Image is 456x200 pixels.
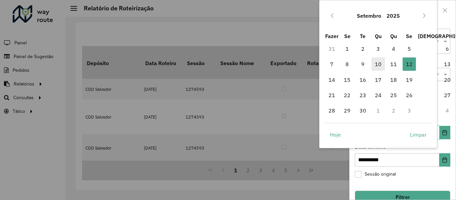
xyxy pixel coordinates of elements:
[375,92,382,98] font: 24
[339,87,355,103] td: 22
[360,107,366,114] font: 30
[439,126,450,139] button: Escolha a data
[355,87,370,103] td: 23
[446,45,449,52] font: 6
[444,92,451,98] font: 27
[371,87,386,103] td: 24
[390,33,397,39] font: Qu
[402,72,417,87] td: 19
[404,128,432,141] button: Limpar
[344,33,351,39] font: Se
[346,61,349,67] font: 8
[361,61,365,67] font: 9
[439,153,450,167] button: Escolha a data
[410,131,427,138] font: Limpar
[339,56,355,72] td: 8
[375,33,382,39] font: Qu
[324,56,339,72] td: 7
[324,87,339,103] td: 21
[327,10,337,21] button: Mês Anterior
[387,12,400,19] font: 2025
[396,194,410,200] font: Filtrar
[444,76,451,83] font: 20
[386,103,401,118] td: 2
[339,72,355,87] td: 15
[346,45,349,52] font: 1
[344,92,351,98] font: 22
[406,33,412,39] font: Se
[390,76,397,83] font: 18
[328,107,335,114] font: 28
[375,61,382,67] font: 10
[361,45,365,52] font: 2
[406,61,413,67] font: 12
[339,41,355,56] td: 1
[444,61,451,67] font: 13
[402,41,417,56] td: 5
[375,76,382,83] font: 17
[330,131,341,138] font: Hoje
[355,144,386,150] font: Data término
[371,41,386,56] td: 3
[371,103,386,118] td: 1
[390,92,397,98] font: 25
[354,8,384,24] button: Escolha o mês
[355,41,370,56] td: 2
[355,56,370,72] td: 9
[324,41,339,56] td: 31
[344,107,351,114] font: 29
[408,45,411,52] font: 5
[390,61,397,67] font: 11
[377,45,380,52] font: 3
[406,76,413,83] font: 19
[344,76,351,83] font: 15
[360,76,366,83] font: 16
[406,92,413,98] font: 26
[402,103,417,118] td: 3
[365,172,396,177] font: Sessão original
[419,10,430,21] button: Próximo mês
[360,92,366,98] font: 23
[325,33,338,39] font: Fazer
[402,56,417,72] td: 12
[386,72,401,87] td: 18
[328,76,335,83] font: 14
[392,45,395,52] font: 4
[386,87,401,103] td: 25
[386,56,401,72] td: 11
[330,61,333,67] font: 7
[386,41,401,56] td: 4
[402,87,417,103] td: 26
[384,8,403,24] button: Escolha o ano
[324,128,347,141] button: Hoje
[360,33,366,39] font: Te
[357,12,381,19] font: Setembro
[355,103,370,118] td: 30
[355,72,370,87] td: 16
[328,92,335,98] font: 21
[371,72,386,87] td: 17
[371,56,386,72] td: 10
[324,103,339,118] td: 28
[324,72,339,87] td: 14
[339,103,355,118] td: 29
